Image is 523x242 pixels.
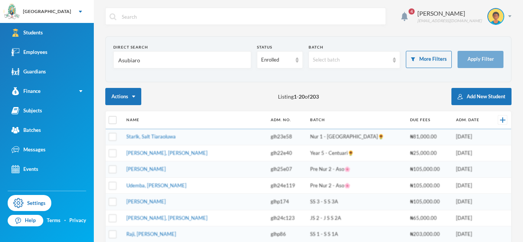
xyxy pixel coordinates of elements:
span: 4 [409,8,415,15]
td: ₦105,000.00 [406,194,452,210]
div: · [64,217,66,224]
td: glhp174 [267,194,306,210]
div: Events [11,165,38,173]
td: ₦81,000.00 [406,129,452,145]
b: 203 [310,93,319,100]
div: Finance [11,87,41,95]
th: Due Fees [406,111,452,129]
div: Students [11,29,43,37]
a: [PERSON_NAME], [PERSON_NAME] [126,215,208,221]
img: + [500,117,505,123]
a: Udemba, [PERSON_NAME] [126,182,186,188]
td: JS 2 - J S S 2A [306,210,406,226]
button: Apply Filter [458,51,503,68]
div: Messages [11,146,46,154]
b: 1 [294,93,297,100]
div: [EMAIL_ADDRESS][DOMAIN_NAME] [417,18,482,24]
input: Search [121,8,382,25]
td: glh25e07 [267,161,306,178]
td: [DATE] [452,210,490,226]
button: Add New Student [451,88,512,105]
td: glh23e58 [267,129,306,145]
td: glh24c123 [267,210,306,226]
a: [PERSON_NAME], [PERSON_NAME] [126,150,208,156]
a: Help [8,215,43,226]
div: Employees [11,48,47,56]
input: Name, Admin No, Phone number, Email Address [118,52,247,69]
div: Select batch [313,56,389,64]
a: Privacy [69,217,86,224]
td: [DATE] [452,194,490,210]
td: ₦105,000.00 [406,161,452,178]
div: [PERSON_NAME] [417,9,482,18]
td: glh22e40 [267,145,306,161]
th: Adm. Date [452,111,490,129]
a: Settings [8,195,51,211]
a: [PERSON_NAME] [126,198,166,205]
a: Raji, [PERSON_NAME] [126,231,176,237]
th: Batch [306,111,406,129]
div: Guardians [11,68,46,76]
div: Direct Search [113,44,251,50]
div: Enrolled [261,56,292,64]
div: Batches [11,126,41,134]
div: Subjects [11,107,42,115]
a: [PERSON_NAME] [126,166,166,172]
a: Terms [47,217,60,224]
td: Pre Nur 2 - Aso🌸 [306,177,406,194]
td: [DATE] [452,145,490,161]
th: Adm. No. [267,111,306,129]
img: STUDENT [488,9,503,24]
div: Batch [309,44,400,50]
img: search [110,13,116,20]
td: ₦105,000.00 [406,177,452,194]
td: [DATE] [452,161,490,178]
td: [DATE] [452,129,490,145]
td: [DATE] [452,177,490,194]
td: SS 3 - S S 3A [306,194,406,210]
button: More Filters [406,51,452,68]
td: glh24e119 [267,177,306,194]
b: 20 [299,93,305,100]
img: logo [4,4,20,19]
button: Actions [105,88,141,105]
td: Nur 1 - [GEOGRAPHIC_DATA]🌻 [306,129,406,145]
th: Name [123,111,267,129]
a: Starlk, Salt Tiaraoluwa [126,133,176,140]
td: Pre Nur 2 - Aso🌸 [306,161,406,178]
td: ₦25,000.00 [406,145,452,161]
div: [GEOGRAPHIC_DATA] [23,8,71,15]
span: Listing - of [278,93,319,101]
td: ₦65,000.00 [406,210,452,226]
td: Year 5 - Centuari🌻 [306,145,406,161]
div: Status [257,44,303,50]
